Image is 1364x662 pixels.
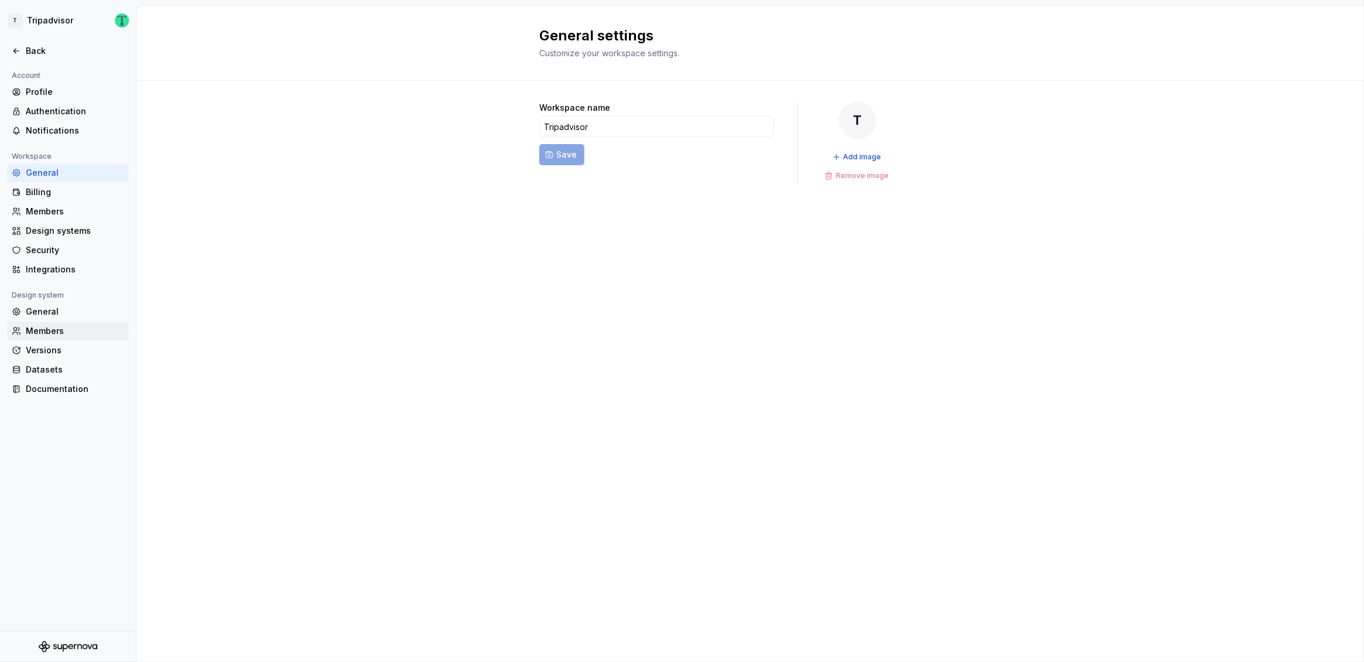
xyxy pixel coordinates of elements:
[8,13,22,28] div: T
[7,83,129,101] a: Profile
[26,45,124,57] div: Back
[7,241,129,260] a: Security
[7,163,129,182] a: General
[539,102,610,114] label: Workspace name
[839,102,876,139] div: T
[39,641,97,653] svg: Supernova Logo
[26,244,124,256] div: Security
[7,341,129,360] a: Versions
[26,225,124,237] div: Design systems
[7,202,129,221] a: Members
[26,125,124,137] div: Notifications
[7,69,45,83] div: Account
[539,48,679,58] span: Customize your workspace settings.
[115,13,129,28] img: Thomas Dittmer
[26,325,124,337] div: Members
[26,264,124,275] div: Integrations
[7,102,129,121] a: Authentication
[26,206,124,217] div: Members
[7,221,129,240] a: Design systems
[7,288,69,302] div: Design system
[2,8,134,33] button: TTripadvisorThomas Dittmer
[26,167,124,179] div: General
[26,186,124,198] div: Billing
[7,149,56,163] div: Workspace
[7,42,129,60] a: Back
[843,152,882,162] span: Add image
[27,15,73,26] div: Tripadvisor
[26,344,124,356] div: Versions
[7,260,129,279] a: Integrations
[7,302,129,321] a: General
[7,183,129,202] a: Billing
[7,322,129,340] a: Members
[829,149,887,165] button: Add image
[26,105,124,117] div: Authentication
[7,380,129,398] a: Documentation
[539,26,947,45] h2: General settings
[26,364,124,376] div: Datasets
[7,121,129,140] a: Notifications
[7,360,129,379] a: Datasets
[26,86,124,98] div: Profile
[26,383,124,395] div: Documentation
[26,306,124,318] div: General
